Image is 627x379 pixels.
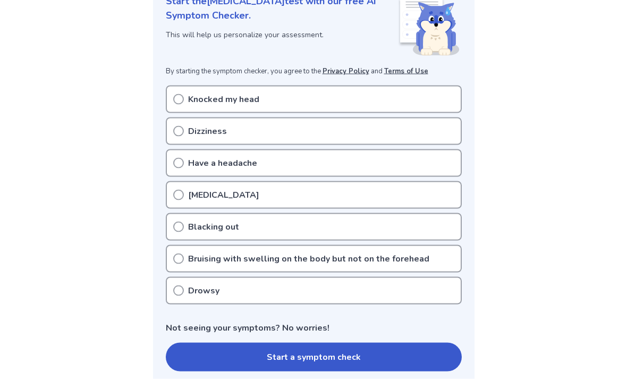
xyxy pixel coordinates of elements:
[384,66,428,76] a: Terms of Use
[188,252,429,265] p: Bruising with swelling on the body but not on the forehead
[188,157,257,170] p: Have a headache
[166,343,462,372] button: Start a symptom check
[188,221,239,233] p: Blacking out
[188,189,259,201] p: [MEDICAL_DATA]
[166,66,462,77] p: By starting the symptom checker, you agree to the and
[188,93,259,106] p: Knocked my head
[188,125,227,138] p: Dizziness
[166,29,398,40] p: This will help us personalize your assessment.
[323,66,369,76] a: Privacy Policy
[166,322,462,334] p: Not seeing your symptoms? No worries!
[188,284,219,297] p: Drowsy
